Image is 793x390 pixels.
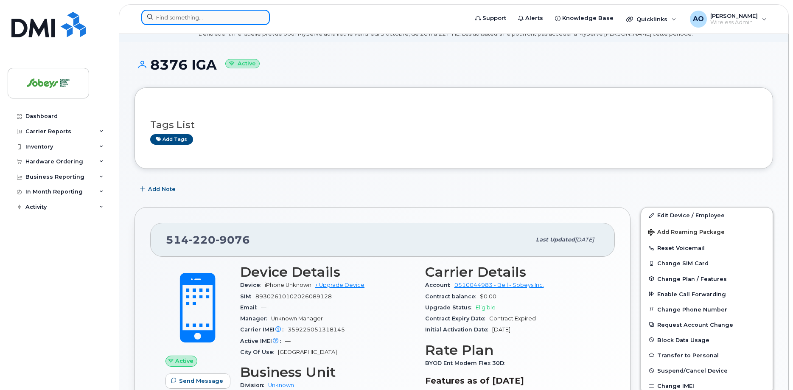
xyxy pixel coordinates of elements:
[166,233,250,246] span: 514
[425,282,454,288] span: Account
[268,382,294,388] a: Unknown
[135,182,183,197] button: Add Note
[641,286,773,302] button: Enable Call Forwarding
[641,302,773,317] button: Change Phone Number
[165,373,230,389] button: Send Message
[240,304,261,311] span: Email
[620,11,682,28] div: Quicklinks
[454,282,544,288] a: 0510044983 - Bell - Sobeys Inc.
[148,185,176,193] span: Add Note
[476,304,496,311] span: Eligible
[150,120,757,130] h3: Tags List
[684,11,773,28] div: Antonio Orgera
[240,315,271,322] span: Manager
[641,223,773,240] button: Add Roaming Package
[636,16,667,22] span: Quicklinks
[240,365,415,380] h3: Business Unit
[480,293,496,300] span: $0.00
[710,19,758,26] span: Wireless Admin
[265,282,311,288] span: iPhone Unknown
[641,208,773,223] a: Edit Device / Employee
[225,59,260,69] small: Active
[240,264,415,280] h3: Device Details
[135,57,773,72] h1: 8376 IGA
[425,264,600,280] h3: Carrier Details
[315,282,364,288] a: + Upgrade Device
[271,315,323,322] span: Unknown Manager
[489,315,536,322] span: Contract Expired
[657,291,726,297] span: Enable Call Forwarding
[261,304,266,311] span: —
[641,255,773,271] button: Change SIM Card
[492,326,510,333] span: [DATE]
[693,14,704,24] span: AO
[288,326,345,333] span: 359225051318145
[425,304,476,311] span: Upgrade Status
[285,338,291,344] span: —
[575,236,594,243] span: [DATE]
[641,317,773,332] button: Request Account Change
[425,376,600,386] h3: Features as of [DATE]
[425,315,489,322] span: Contract Expiry Date
[641,240,773,255] button: Reset Voicemail
[179,377,223,385] span: Send Message
[657,368,728,374] span: Suspend/Cancel Device
[240,282,265,288] span: Device
[710,12,758,19] span: [PERSON_NAME]
[562,14,614,22] span: Knowledge Base
[278,349,337,355] span: [GEOGRAPHIC_DATA]
[657,275,727,282] span: Change Plan / Features
[512,10,549,27] a: Alerts
[641,332,773,348] button: Block Data Usage
[240,293,255,300] span: SIM
[216,233,250,246] span: 9076
[240,326,288,333] span: Carrier IMEI
[641,348,773,363] button: Transfer to Personal
[141,10,270,25] input: Find something...
[482,14,506,22] span: Support
[425,342,600,358] h3: Rate Plan
[525,14,543,22] span: Alerts
[255,293,332,300] span: 89302610102026089128
[536,236,575,243] span: Last updated
[425,293,480,300] span: Contract balance
[150,134,193,145] a: Add tags
[175,357,193,365] span: Active
[641,363,773,378] button: Suspend/Cancel Device
[648,229,725,237] span: Add Roaming Package
[240,338,285,344] span: Active IMEI
[240,382,268,388] span: Division
[425,360,509,366] span: BYOD Ent Modem Flex 30D
[469,10,512,27] a: Support
[641,271,773,286] button: Change Plan / Features
[425,326,492,333] span: Initial Activation Date
[549,10,619,27] a: Knowledge Base
[189,233,216,246] span: 220
[240,349,278,355] span: City Of Use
